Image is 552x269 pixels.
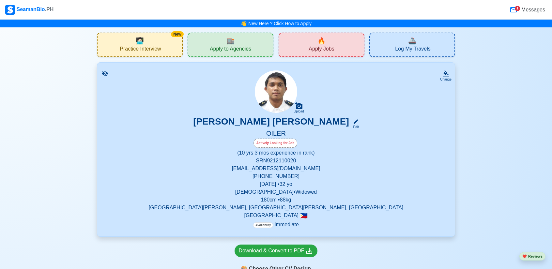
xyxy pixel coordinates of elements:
span: Apply Jobs [309,46,334,54]
button: heartReviews [519,252,545,261]
a: New Here ? Click How to Apply [248,21,312,26]
a: Download & Convert to PDF [235,245,318,257]
div: New [171,31,184,37]
p: [GEOGRAPHIC_DATA] [105,212,447,219]
span: heart [522,254,527,258]
div: Edit [350,125,359,129]
p: [DEMOGRAPHIC_DATA] • Widowed [105,188,447,196]
p: 180 cm • 88 kg [105,196,447,204]
p: [PHONE_NUMBER] [105,172,447,180]
div: Change [440,77,452,82]
span: travel [408,36,416,46]
p: (10 yrs 3 mos experience in rank) [105,149,447,157]
img: Logo [5,5,15,15]
span: Apply to Agencies [210,46,251,54]
p: SRN 9212110020 [105,157,447,165]
h5: OILER [105,129,447,139]
p: [GEOGRAPHIC_DATA][PERSON_NAME], [GEOGRAPHIC_DATA][PERSON_NAME], [GEOGRAPHIC_DATA] [105,204,447,212]
span: Log My Travels [395,46,430,54]
span: agencies [226,36,235,46]
span: Practice Interview [120,46,161,54]
h3: [PERSON_NAME] [PERSON_NAME] [193,116,349,129]
p: [DATE] • 32 yo [105,180,447,188]
span: .PH [45,7,54,12]
span: new [317,36,326,46]
span: bell [239,18,249,28]
span: 🇵🇭 [300,213,308,219]
span: Availability [253,222,273,228]
p: [EMAIL_ADDRESS][DOMAIN_NAME] [105,165,447,172]
div: Download & Convert to PDF [239,247,314,255]
span: Messages [520,6,545,14]
span: interview [136,36,144,46]
div: SeamanBio [5,5,54,15]
div: 1 [515,6,520,11]
div: Upload [294,110,304,113]
div: Actively Looking for Job [253,139,298,148]
p: Immediate [253,221,299,229]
